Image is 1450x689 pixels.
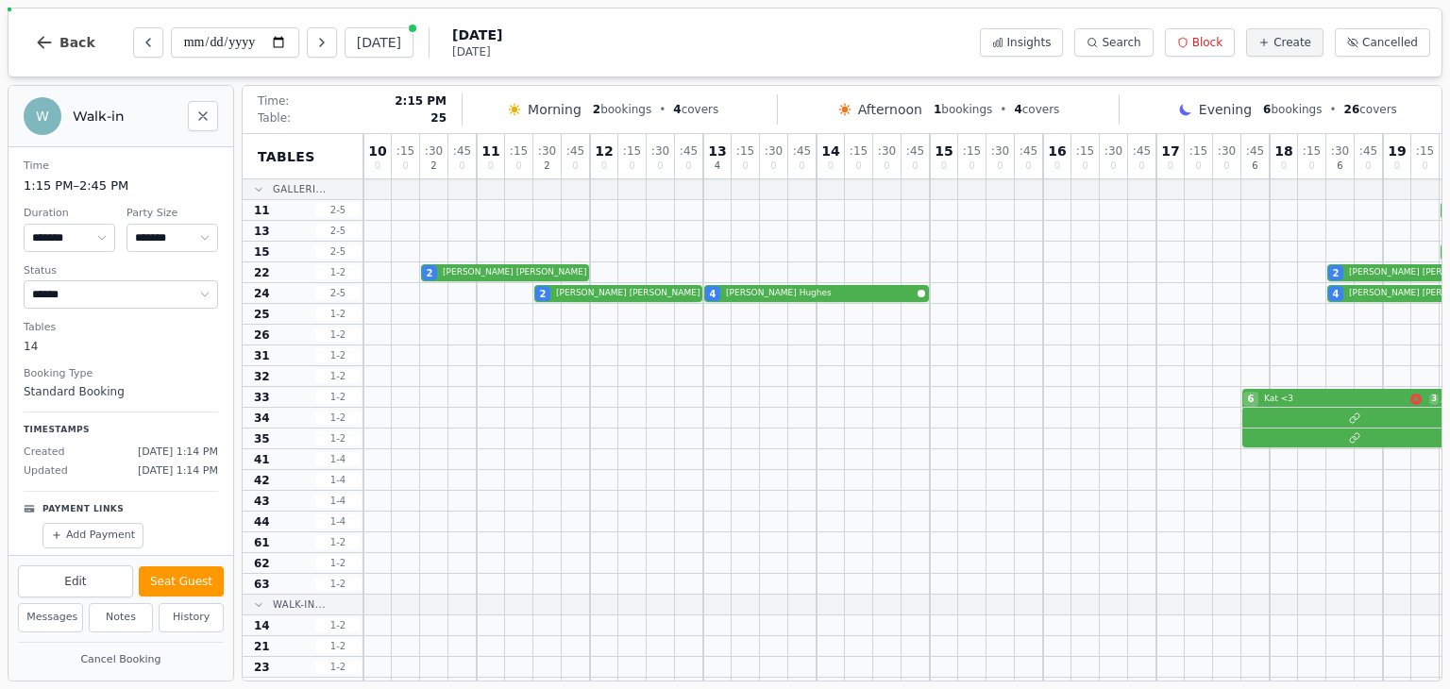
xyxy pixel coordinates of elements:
span: • [1329,102,1336,117]
span: 0 [912,161,918,171]
dt: Tables [24,320,218,336]
button: Next day [307,27,337,58]
span: : 45 [680,145,698,157]
span: : 30 [538,145,556,157]
span: 2 [1333,266,1340,280]
span: 15 [935,144,953,158]
span: • [1000,102,1006,117]
span: 10 [368,144,386,158]
span: 1 - 4 [315,452,361,466]
span: Walk-In... [273,597,326,612]
span: 2 [430,161,436,171]
span: Created [24,445,65,461]
span: • [659,102,666,117]
span: covers [1014,102,1059,117]
span: 0 [1082,161,1087,171]
button: Cancelled [1335,28,1430,57]
span: Tables [258,147,315,166]
span: 2 [540,287,547,301]
span: 24 [254,286,270,301]
span: 1 - 2 [315,556,361,570]
span: 1 - 2 [315,535,361,549]
span: Galleri... [273,182,326,196]
span: 4 [673,103,681,116]
span: 26 [254,328,270,343]
span: [DATE] [452,25,502,44]
span: 0 [1138,161,1144,171]
span: 2 - 5 [315,224,361,238]
button: Cancel Booking [18,648,224,672]
span: 22 [254,265,270,280]
span: 12 [595,144,613,158]
span: 14 [821,144,839,158]
span: 4 [710,287,717,301]
span: 25 [430,110,447,126]
span: : 30 [765,145,783,157]
span: : 30 [425,145,443,157]
span: : 15 [396,145,414,157]
span: 1 - 4 [315,514,361,529]
button: Create [1246,28,1324,57]
span: 0 [375,161,380,171]
span: 0 [515,161,521,171]
span: 6 [1263,103,1271,116]
button: [DATE] [345,27,413,58]
span: 18 [1274,144,1292,158]
span: 0 [828,161,834,171]
div: W [24,97,61,135]
span: 0 [1168,161,1173,171]
span: 2 - 5 [315,203,361,217]
span: 3 [1429,394,1439,405]
span: 15 [254,244,270,260]
span: 0 [488,161,494,171]
span: 0 [1054,161,1060,171]
span: Updated [24,463,68,479]
span: Time: [258,93,289,109]
button: Previous day [133,27,163,58]
span: 0 [1394,161,1400,171]
span: 4 [715,161,720,171]
span: 1 - 2 [315,577,361,591]
span: 21 [254,639,270,654]
span: Block [1192,35,1222,50]
span: 4 [1014,103,1021,116]
dd: 14 [24,338,218,355]
span: 2 [593,103,600,116]
span: 0 [855,161,861,171]
button: Notes [89,603,154,632]
span: 61 [254,535,270,550]
span: 0 [997,161,1003,171]
span: : 15 [1189,145,1207,157]
span: covers [673,102,718,117]
span: 26 [1344,103,1360,116]
span: 1 - 2 [315,639,361,653]
span: 0 [459,161,464,171]
svg: Allergens: gluten [1410,394,1422,405]
span: 2 [544,161,549,171]
span: : 30 [1331,145,1349,157]
button: Messages [18,603,83,632]
span: : 15 [963,145,981,157]
span: 1 - 4 [315,473,361,487]
span: : 15 [1303,145,1321,157]
span: 25 [254,307,270,322]
dt: Time [24,159,218,175]
span: 14 [254,618,270,633]
dd: 1:15 PM – 2:45 PM [24,176,218,195]
span: : 15 [1416,145,1434,157]
span: Kat <3 [1264,393,1407,406]
span: 0 [969,161,974,171]
dt: Duration [24,206,115,222]
button: Insights [980,28,1064,57]
span: : 45 [1020,145,1037,157]
span: 0 [572,161,578,171]
span: Evening [1199,100,1252,119]
span: 17 [1161,144,1179,158]
dt: Booking Type [24,366,218,382]
span: 62 [254,556,270,571]
span: : 30 [651,145,669,157]
span: [PERSON_NAME] [PERSON_NAME] [556,287,700,300]
span: [DATE] 1:14 PM [138,445,218,461]
span: 6 [1248,392,1255,406]
span: 1 - 2 [315,348,361,362]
